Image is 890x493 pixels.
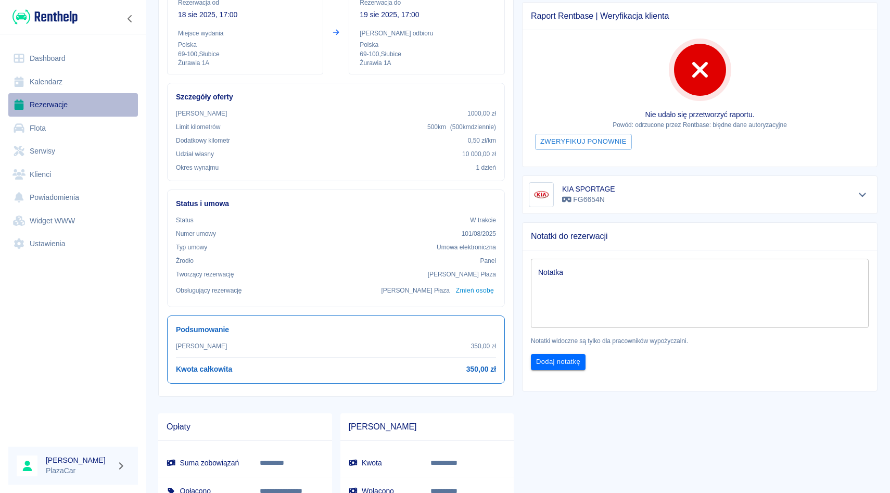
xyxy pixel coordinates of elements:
[468,136,496,145] p: 0,50 zł /km
[462,229,496,238] p: 101/08/2025
[437,243,496,252] p: Umowa elektroniczna
[531,184,552,205] img: Image
[176,270,234,279] p: Tworzący rezerwację
[470,216,496,225] p: W trakcie
[178,49,312,59] p: 69-100 , Słubice
[382,286,450,295] p: [PERSON_NAME] Płaza
[178,29,312,38] p: Miejsce wydania
[176,92,496,103] h6: Szczegóły oferty
[167,422,324,432] span: Opłaty
[535,134,632,150] button: Zweryfikuj ponownie
[176,342,227,351] p: [PERSON_NAME]
[360,29,494,38] p: [PERSON_NAME] odbioru
[178,40,312,49] p: Polska
[349,422,506,432] span: [PERSON_NAME]
[360,40,494,49] p: Polska
[176,324,496,335] h6: Podsumowanie
[531,336,869,346] p: Notatki widoczne są tylko dla pracowników wypożyczalni.
[562,194,615,205] p: FG6654N
[480,256,497,266] p: Panel
[531,231,869,242] span: Notatki do rezerwacji
[8,117,138,140] a: Flota
[176,198,496,209] h6: Status i umowa
[167,458,243,468] h6: Suma zobowiązań
[8,8,78,26] a: Renthelp logo
[349,458,414,468] h6: Kwota
[178,9,312,20] p: 18 sie 2025, 17:00
[46,465,112,476] p: PlazaCar
[8,232,138,256] a: Ustawienia
[360,49,494,59] p: 69-100 , Słubice
[462,149,496,159] p: 10 000,00 zł
[450,123,496,131] span: ( 500 km dziennie )
[466,364,496,375] h6: 350,00 zł
[562,184,615,194] h6: KIA SPORTAGE
[531,109,869,120] p: Nie udało się przetworzyć raportu.
[176,149,214,159] p: Udział własny
[176,163,219,172] p: Okres wynajmu
[176,256,194,266] p: Żrodło
[8,163,138,186] a: Klienci
[176,243,207,252] p: Typ umowy
[12,8,78,26] img: Renthelp logo
[360,9,494,20] p: 19 sie 2025, 17:00
[176,229,216,238] p: Numer umowy
[8,186,138,209] a: Powiadomienia
[176,122,220,132] p: Limit kilometrów
[178,59,312,68] p: Żurawia 1A
[531,120,869,130] p: Powód: odrzucone przez Rentbase: błędne dane autoryzacyjne
[471,342,496,351] p: 350,00 zł
[46,455,112,465] h6: [PERSON_NAME]
[854,187,871,202] button: Pokaż szczegóły
[176,109,227,118] p: [PERSON_NAME]
[467,109,496,118] p: 1000,00 zł
[531,11,869,21] span: Raport Rentbase | Weryfikacja klienta
[122,12,138,26] button: Zwiń nawigację
[427,122,496,132] p: 500 km
[428,270,496,279] p: [PERSON_NAME] Płaza
[176,286,242,295] p: Obsługujący rezerwację
[476,163,496,172] p: 1 dzień
[8,140,138,163] a: Serwisy
[454,283,496,298] button: Zmień osobę
[360,59,494,68] p: Żurawia 1A
[8,93,138,117] a: Rezerwacje
[176,216,194,225] p: Status
[176,136,230,145] p: Dodatkowy kilometr
[176,364,232,375] h6: Kwota całkowita
[8,209,138,233] a: Widget WWW
[8,70,138,94] a: Kalendarz
[531,354,586,370] button: Dodaj notatkę
[8,47,138,70] a: Dashboard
